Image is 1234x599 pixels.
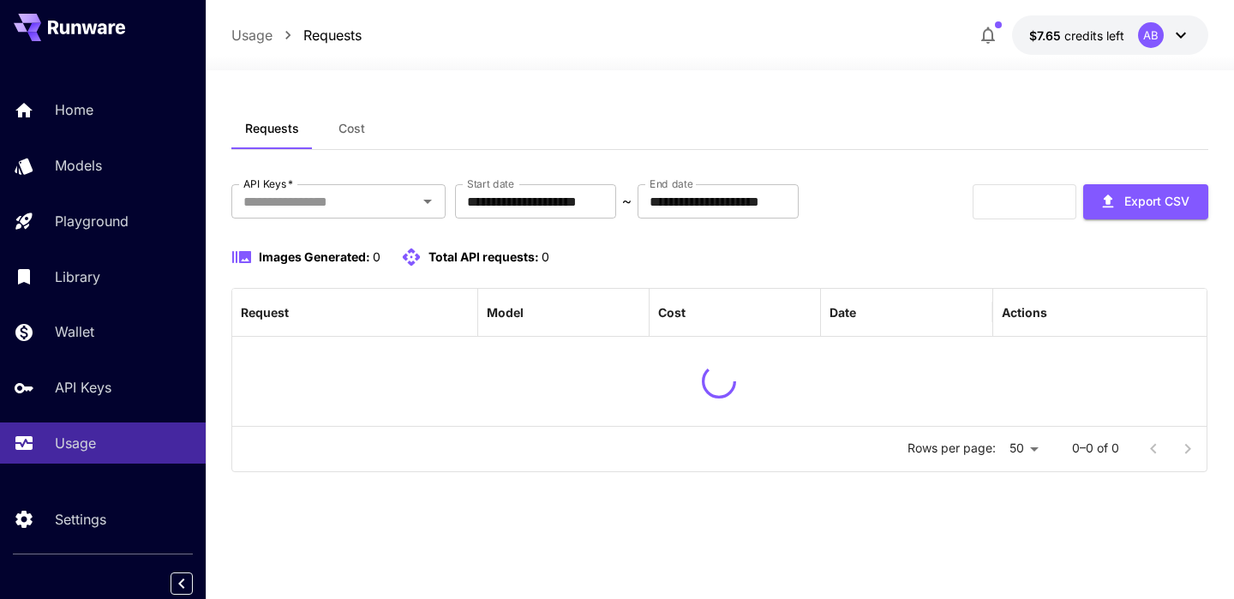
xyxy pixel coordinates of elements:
div: AB [1138,22,1164,48]
label: End date [650,177,692,191]
div: Cost [658,305,686,320]
button: $7.64782AB [1012,15,1208,55]
div: Actions [1002,305,1047,320]
div: $7.64782 [1029,27,1124,45]
span: 0 [542,249,549,264]
p: Rows per page: [908,440,996,457]
span: Cost [338,121,365,136]
label: API Keys [243,177,293,191]
p: Playground [55,211,129,231]
span: $7.65 [1029,28,1064,43]
a: Usage [231,25,273,45]
div: 50 [1003,436,1045,461]
span: Total API requests: [428,249,539,264]
p: Home [55,99,93,120]
p: Models [55,155,102,176]
div: Request [241,305,289,320]
div: Collapse sidebar [183,568,206,599]
label: Start date [467,177,514,191]
span: Requests [245,121,299,136]
div: Date [830,305,856,320]
span: credits left [1064,28,1124,43]
span: 0 [373,249,380,264]
a: Requests [303,25,362,45]
button: Open [416,189,440,213]
nav: breadcrumb [231,25,362,45]
button: Collapse sidebar [171,572,193,595]
p: Usage [55,433,96,453]
p: ~ [622,191,632,212]
div: Model [487,305,524,320]
p: 0–0 of 0 [1072,440,1119,457]
p: Wallet [55,321,94,342]
span: Images Generated: [259,249,370,264]
p: Library [55,267,100,287]
button: Export CSV [1083,184,1208,219]
p: API Keys [55,377,111,398]
p: Settings [55,509,106,530]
